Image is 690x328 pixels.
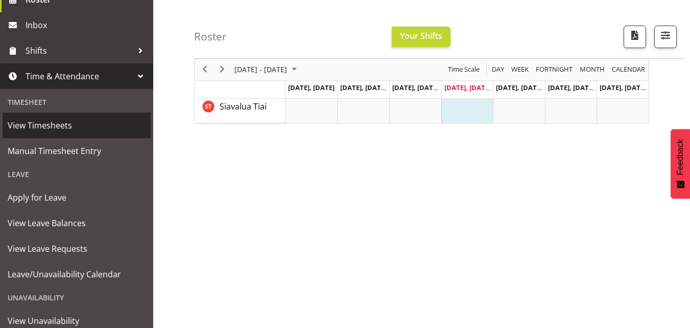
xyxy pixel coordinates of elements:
div: Unavailability [3,287,151,308]
span: Week [510,63,530,76]
span: Day [491,63,505,76]
span: Apply for Leave [8,190,146,205]
button: Filter Shifts [654,26,677,48]
button: Download a PDF of the roster according to the set date range. [624,26,646,48]
span: Your Shifts [400,30,442,41]
button: Timeline Week [510,63,531,76]
button: August 2025 [233,63,301,76]
span: Time Scale [447,63,481,76]
div: Timesheet [3,92,151,113]
a: Leave/Unavailability Calendar [3,261,151,287]
span: View Leave Requests [8,241,146,256]
div: Leave [3,164,151,185]
button: Timeline Month [578,63,607,76]
button: Your Shifts [392,27,450,47]
span: [DATE], [DATE] [600,83,646,92]
h4: Roster [194,31,227,42]
div: next period [213,59,231,80]
span: Time & Attendance [26,69,133,84]
span: [DATE], [DATE] [496,83,542,92]
span: Siavalua Tiai [220,101,267,112]
span: View Leave Balances [8,215,146,231]
span: Fortnight [535,63,574,76]
button: Timeline Day [490,63,506,76]
span: [DATE], [DATE] [288,83,335,92]
span: [DATE], [DATE] [548,83,594,92]
span: Shifts [26,43,133,58]
table: Timeline Week of August 21, 2025 [285,93,649,123]
span: [DATE], [DATE] [392,83,439,92]
span: View Timesheets [8,118,146,133]
a: View Leave Balances [3,210,151,236]
a: Manual Timesheet Entry [3,138,151,164]
span: [DATE], [DATE] [340,83,387,92]
button: Fortnight [534,63,575,76]
a: Siavalua Tiai [220,100,267,113]
button: Previous [198,63,212,76]
span: Month [579,63,606,76]
a: View Leave Requests [3,236,151,261]
span: Manual Timesheet Entry [8,143,146,159]
button: Time Scale [446,63,482,76]
div: Timeline Week of August 21, 2025 [194,51,649,124]
button: Month [610,63,647,76]
a: Apply for Leave [3,185,151,210]
span: calendar [611,63,646,76]
span: [DATE], [DATE] [444,83,491,92]
span: Leave/Unavailability Calendar [8,267,146,282]
span: [DATE] - [DATE] [233,63,288,76]
span: Feedback [676,139,685,175]
div: August 18 - 24, 2025 [231,59,303,80]
button: Feedback - Show survey [671,129,690,199]
a: View Timesheets [3,113,151,138]
div: previous period [196,59,213,80]
button: Next [216,63,229,76]
td: Siavalua Tiai resource [195,93,285,123]
span: Inbox [26,17,148,33]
